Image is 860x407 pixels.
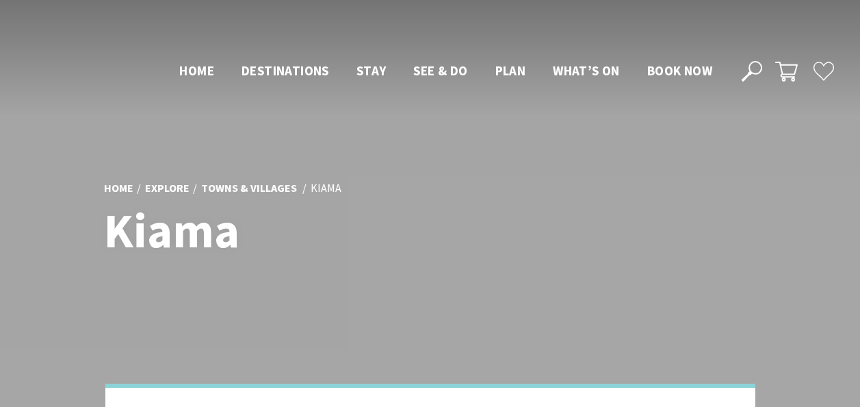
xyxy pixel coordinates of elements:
[413,62,467,79] span: See & Do
[104,204,491,257] h1: Kiama
[145,181,190,196] a: Explore
[166,60,726,83] nav: Main Menu
[104,181,133,196] a: Home
[179,62,214,79] span: Home
[311,180,341,197] li: Kiama
[553,62,620,79] span: What’s On
[356,62,387,79] span: Stay
[242,62,329,79] span: Destinations
[201,181,297,196] a: Towns & Villages
[495,62,526,79] span: Plan
[647,62,712,79] span: Book now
